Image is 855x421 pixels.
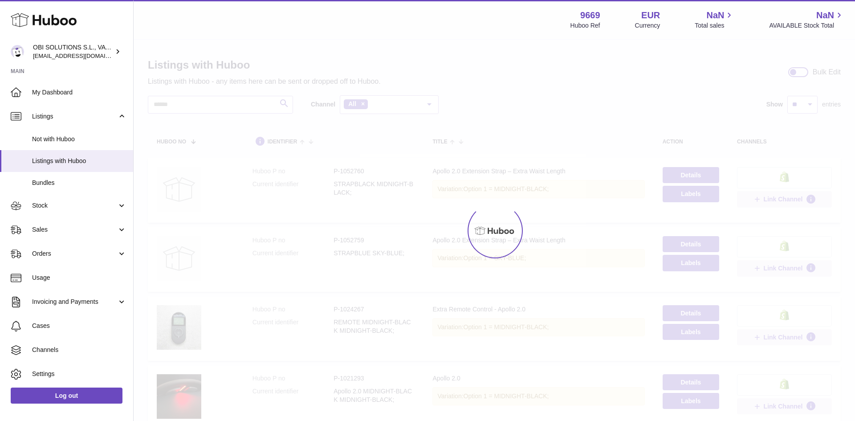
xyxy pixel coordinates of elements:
img: internalAdmin-9669@internal.huboo.com [11,45,24,58]
div: OBI SOLUTIONS S.L., VAT: B70911078 [33,43,113,60]
span: My Dashboard [32,88,126,97]
div: Huboo Ref [570,21,600,30]
span: Sales [32,225,117,234]
span: NaN [816,9,834,21]
span: Listings [32,112,117,121]
span: AVAILABLE Stock Total [769,21,844,30]
strong: EUR [641,9,660,21]
span: Listings with Huboo [32,157,126,165]
span: Settings [32,370,126,378]
span: Total sales [695,21,734,30]
span: Invoicing and Payments [32,298,117,306]
span: Cases [32,322,126,330]
span: Channels [32,346,126,354]
span: Stock [32,201,117,210]
span: Usage [32,274,126,282]
a: Log out [11,388,122,404]
strong: 9669 [580,9,600,21]
span: Orders [32,249,117,258]
a: NaN AVAILABLE Stock Total [769,9,844,30]
a: NaN Total sales [695,9,734,30]
span: Bundles [32,179,126,187]
span: Not with Huboo [32,135,126,143]
span: [EMAIL_ADDRESS][DOMAIN_NAME] [33,52,131,59]
span: NaN [706,9,724,21]
div: Currency [635,21,660,30]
